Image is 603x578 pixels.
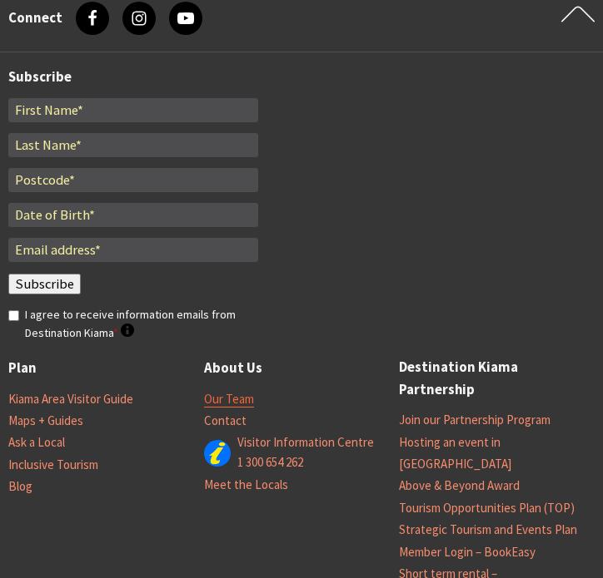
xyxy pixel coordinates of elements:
[237,434,374,451] a: Visitor Information Centre
[8,391,133,408] a: Kiama Area Visitor Guide
[8,478,32,495] a: Blog
[8,69,595,86] h3: Subscribe
[8,358,37,381] a: Plan
[8,203,258,227] input: Date of Birth*
[8,434,65,451] a: Ask a Local
[204,391,254,408] a: Our Team
[204,413,247,429] a: Contact
[204,358,262,381] a: About Us
[399,544,536,561] a: Member Login – BookEasy
[25,305,258,343] label: I agree to receive information emails from Destination Kiama
[8,274,81,294] input: Subscribe
[399,500,575,516] a: Tourism Opportunities Plan (TOP)
[8,133,258,157] input: Last Name*
[8,413,83,429] a: Maps + Guides
[8,10,62,27] h3: Connect
[8,457,98,473] a: Inclusive Tourism
[8,98,258,122] input: First Name*
[237,454,303,471] a: 1 300 654 262
[399,521,577,538] a: Strategic Tourism and Events Plan
[8,238,258,262] input: Email address*
[399,477,520,494] a: Above & Beyond Award
[8,168,258,192] input: Postcode*
[204,477,288,493] a: Meet the Locals
[399,412,551,428] a: Join our Partnership Program
[399,434,511,472] a: Hosting an event in [GEOGRAPHIC_DATA]
[399,357,595,402] a: Destination Kiama Partnership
